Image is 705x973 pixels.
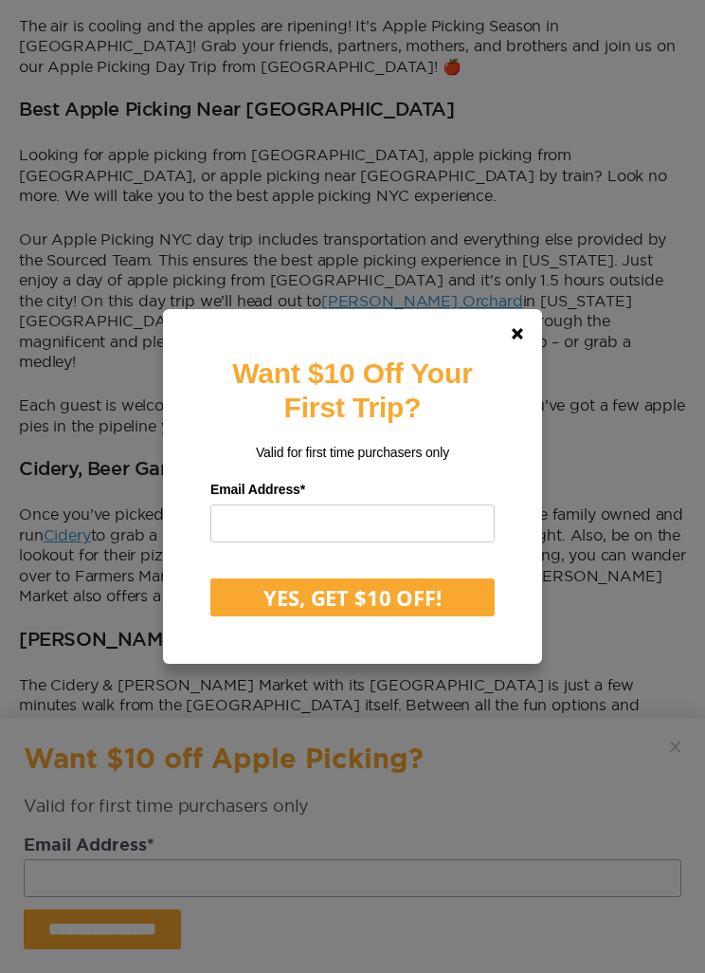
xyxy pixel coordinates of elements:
[300,482,305,497] span: Required
[210,475,495,505] label: Email Address
[232,358,472,423] strong: Want $10 Off Your First Trip?
[256,445,449,460] span: Valid for first time purchasers only
[495,311,540,357] a: Close
[210,578,495,616] button: YES, GET $10 OFF!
